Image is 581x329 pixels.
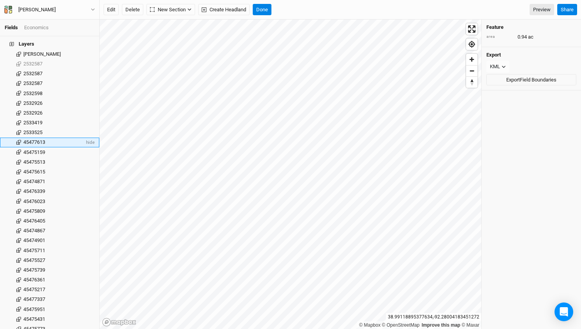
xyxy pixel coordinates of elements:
[486,52,576,58] h4: Export
[23,129,42,135] span: 2533525
[23,198,95,205] div: 45476023
[23,267,95,273] div: 45475739
[23,198,45,204] span: 45476023
[198,4,250,16] button: Create Headland
[466,77,477,88] span: Reset bearing to north
[23,159,45,165] span: 45475513
[23,110,42,116] span: 2532926
[23,139,85,145] div: 45477613
[23,159,95,165] div: 45475513
[23,71,95,77] div: 2532587
[85,138,95,147] span: hide
[23,208,45,214] span: 45475809
[253,4,271,16] button: Done
[104,4,119,16] button: Edit
[23,80,42,86] span: 2532587
[23,228,45,233] span: 45474867
[24,24,49,31] div: Economics
[5,25,18,30] a: Fields
[23,306,95,313] div: 45475951
[23,188,95,195] div: 45476339
[23,316,45,322] span: 45475431
[23,248,95,254] div: 45475711
[23,267,45,273] span: 45475739
[422,322,460,328] a: Improve this map
[23,51,95,57] div: Isaac Ellis
[23,287,95,293] div: 45475217
[23,169,95,175] div: 45475615
[23,237,45,243] span: 45474901
[23,90,95,97] div: 2532598
[466,39,477,50] button: Find my location
[23,277,95,283] div: 45476361
[23,100,42,106] span: 2532926
[382,322,420,328] a: OpenStreetMap
[23,90,42,96] span: 2532598
[486,24,576,30] h4: Feature
[23,129,95,136] div: 2533525
[23,120,42,126] span: 2533419
[23,110,95,116] div: 2532926
[4,5,95,14] button: [PERSON_NAME]
[486,74,576,86] button: ExportField Boundaries
[23,296,95,302] div: 45477337
[23,149,45,155] span: 45475159
[23,169,45,175] span: 45475615
[23,277,45,283] span: 45476361
[23,228,95,234] div: 45474867
[486,61,509,73] button: KML
[23,296,45,302] span: 45477337
[528,34,533,41] span: ac
[150,6,186,14] span: New Section
[23,287,45,292] span: 45475217
[23,179,95,185] div: 45474871
[23,257,45,263] span: 45475527
[486,34,576,41] div: 0.94
[23,61,95,67] div: 2532587
[23,80,95,87] div: 2532587
[100,19,481,329] canvas: Map
[23,61,42,67] span: 2532587
[23,257,95,264] div: 45475527
[23,316,95,322] div: 45475431
[23,139,45,145] span: 45477613
[23,237,95,244] div: 45474901
[23,188,45,194] span: 45476339
[486,34,514,40] div: area
[23,218,45,224] span: 45476405
[23,179,45,184] span: 45474871
[23,248,45,253] span: 45475711
[23,51,61,57] span: [PERSON_NAME]
[466,76,477,88] button: Reset bearing to north
[23,120,95,126] div: 2533419
[466,54,477,65] button: Zoom in
[461,322,479,328] a: Maxar
[23,100,95,106] div: 2532926
[555,302,573,321] div: Open Intercom Messenger
[386,313,481,321] div: 38.99118895377634 , -92.28004183451272
[557,4,577,16] button: Share
[490,63,500,71] div: KML
[466,65,477,76] button: Zoom out
[102,318,136,327] a: Mapbox logo
[359,322,380,328] a: Mapbox
[530,4,554,16] a: Preview
[122,4,143,16] button: Delete
[23,306,45,312] span: 45475951
[23,71,42,76] span: 2532587
[23,218,95,224] div: 45476405
[5,36,95,52] h4: Layers
[146,4,195,16] button: New Section
[23,149,95,156] div: 45475159
[18,6,56,14] div: [PERSON_NAME]
[23,208,95,214] div: 45475809
[18,6,56,14] div: Isaac Ellis
[466,23,477,35] button: Enter fullscreen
